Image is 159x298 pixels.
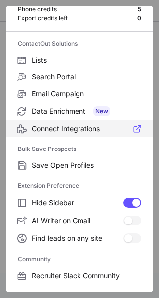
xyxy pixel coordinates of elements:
label: Data Enrichment New [6,102,153,120]
label: AI Writer on Gmail [6,212,153,229]
span: Connect Integrations [32,124,141,133]
label: Lists [6,52,153,69]
span: Lists [32,56,141,65]
label: Extension Preference [18,178,141,194]
span: AI Writer on Gmail [32,216,123,225]
div: 0 [137,14,141,22]
span: Find leads on any site [32,234,123,243]
label: Email Campaign [6,85,153,102]
label: ContactOut Solutions [18,36,141,52]
span: New [93,106,110,116]
label: Hide Sidebar [6,194,153,212]
span: Search Portal [32,73,141,81]
span: Save Open Profiles [32,161,141,170]
span: Recruiter Slack Community [32,271,141,280]
label: Search Portal [6,69,153,85]
label: Recruiter Slack Community [6,267,153,284]
label: Bulk Save Prospects [18,141,141,157]
label: Save Open Profiles [6,157,153,174]
span: Email Campaign [32,89,141,98]
label: Find leads on any site [6,229,153,247]
label: Connect Integrations [6,120,153,137]
div: Phone credits [18,5,138,13]
span: Data Enrichment [32,106,141,116]
span: Hide Sidebar [32,198,123,207]
div: Export credits left [18,14,137,22]
label: Community [18,251,141,267]
div: 5 [138,5,141,13]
